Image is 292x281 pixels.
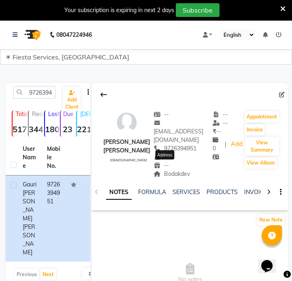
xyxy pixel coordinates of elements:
div: Back to Client [95,87,112,102]
p: Recent [32,110,43,118]
button: Next [40,269,56,280]
a: INVOICES [244,188,271,196]
div: Address [155,150,174,159]
span: -- [213,119,228,127]
a: Add [230,139,244,150]
span: -- [213,128,221,135]
span: 9726394951 [153,145,196,152]
button: Subscribe [176,3,220,17]
span: Gauri [23,181,36,188]
th: Mobile No. [42,140,66,175]
strong: 344 [29,124,43,134]
a: Add Client [63,87,81,113]
span: -- [153,162,169,169]
span: -- [213,111,228,118]
p: [DEMOGRAPHIC_DATA] [80,110,91,118]
a: PRODUCTS [207,188,238,196]
button: View Album [245,157,277,169]
span: -- [153,153,169,161]
b: 08047224946 [56,23,92,46]
button: Invoice [245,124,265,135]
button: View Summary [245,137,279,156]
p: Lost [48,110,59,118]
button: New Note [257,214,285,226]
span: ₹ [213,128,216,135]
button: Appointment [245,111,279,123]
strong: 5177 [13,124,26,134]
p: Due [62,110,75,118]
th: User Name [18,140,42,175]
div: [PERSON_NAME] [PERSON_NAME] [100,138,153,155]
strong: 23 [61,124,75,134]
span: [DEMOGRAPHIC_DATA] [110,158,147,162]
a: SERVICES [173,188,200,196]
span: -- [153,111,169,118]
span: [EMAIL_ADDRESS][DOMAIN_NAME] [153,119,203,144]
div: Your subscription is expiring in next 2 days [64,6,174,15]
strong: 221 [77,124,91,134]
iframe: chat widget [258,249,284,273]
span: [PERSON_NAME] [PERSON_NAME] [23,189,35,256]
span: Bodakdev [153,170,190,177]
a: FORMULA [138,188,166,196]
td: 9726394951 [42,175,66,262]
p: Total [16,110,26,118]
input: Search by Name/Mobile/Email/Code [13,86,55,99]
span: 0 [213,136,222,152]
strong: 1809 [45,124,59,134]
span: | [225,140,226,149]
a: NOTES [106,185,132,200]
img: logo [21,23,43,46]
img: avatar [115,110,139,135]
